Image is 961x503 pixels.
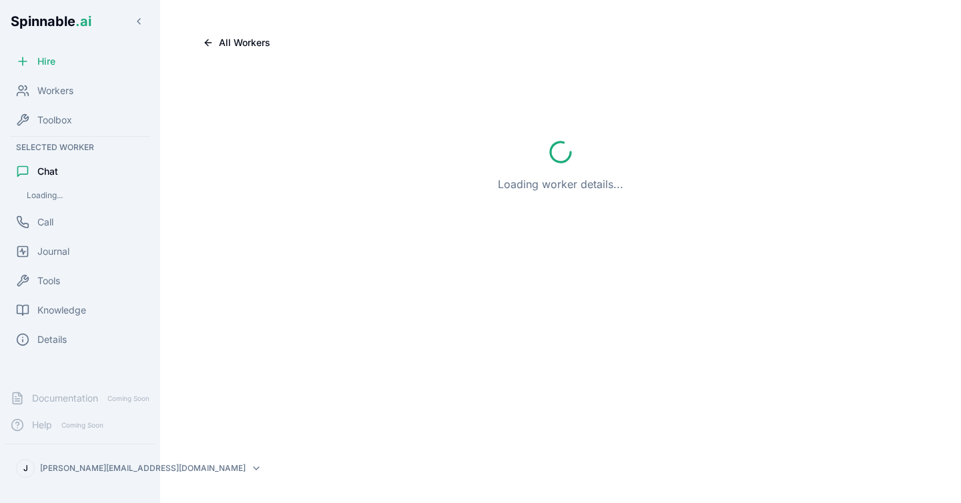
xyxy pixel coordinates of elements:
p: [PERSON_NAME][EMAIL_ADDRESS][DOMAIN_NAME] [40,463,246,474]
span: Spinnable [11,13,91,29]
button: All Workers [192,32,281,53]
span: Hire [37,55,55,68]
span: Coming Soon [57,419,107,432]
span: Details [37,333,67,346]
span: Coming Soon [103,392,153,405]
span: Call [37,215,53,229]
span: Chat [37,165,58,178]
span: Journal [37,245,69,258]
span: J [23,463,28,474]
span: Documentation [32,392,98,405]
div: Selected Worker [5,139,155,155]
span: .ai [75,13,91,29]
span: Toolbox [37,113,72,127]
span: Help [32,418,52,432]
p: Loading worker details... [498,176,623,192]
span: Workers [37,84,73,97]
button: J[PERSON_NAME][EMAIL_ADDRESS][DOMAIN_NAME] [11,455,149,482]
span: Tools [37,274,60,288]
div: Loading... [21,187,149,203]
span: Knowledge [37,304,86,317]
